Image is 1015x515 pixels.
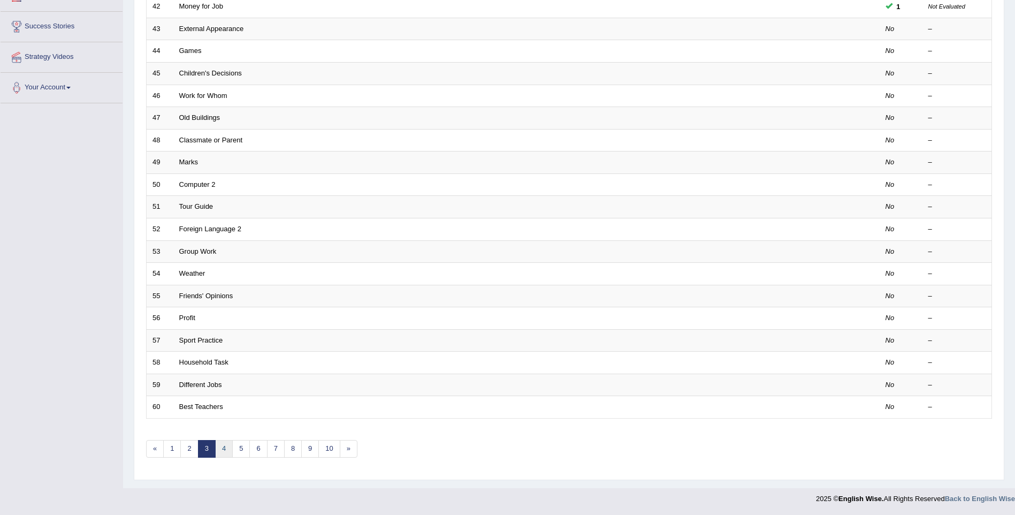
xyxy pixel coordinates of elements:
td: 49 [147,152,173,174]
td: 51 [147,196,173,218]
a: 5 [232,440,250,458]
div: – [928,358,986,368]
a: Games [179,47,202,55]
a: Tour Guide [179,202,213,210]
a: « [146,440,164,458]
a: Classmate or Parent [179,136,243,144]
td: 48 [147,129,173,152]
em: No [886,202,895,210]
em: No [886,358,895,366]
em: No [886,381,895,389]
a: 3 [198,440,216,458]
em: No [886,92,895,100]
a: 8 [284,440,302,458]
td: 54 [147,263,173,285]
div: – [928,24,986,34]
div: – [928,69,986,79]
td: 52 [147,218,173,240]
a: 1 [163,440,181,458]
em: No [886,47,895,55]
small: Not Evaluated [928,3,965,10]
div: – [928,247,986,257]
td: 53 [147,240,173,263]
a: Computer 2 [179,180,216,188]
div: – [928,313,986,323]
a: External Appearance [179,25,244,33]
div: – [928,135,986,146]
td: 46 [147,85,173,107]
div: – [928,46,986,56]
a: Money for Job [179,2,223,10]
a: Best Teachers [179,403,223,411]
a: Different Jobs [179,381,222,389]
em: No [886,336,895,344]
a: Success Stories [1,12,123,39]
a: Friends' Opinions [179,292,233,300]
div: – [928,202,986,212]
em: No [886,69,895,77]
a: Foreign Language 2 [179,225,241,233]
td: 47 [147,107,173,130]
div: – [928,336,986,346]
td: 50 [147,173,173,196]
div: – [928,224,986,234]
td: 43 [147,18,173,40]
div: – [928,291,986,301]
em: No [886,25,895,33]
a: Old Buildings [179,113,220,122]
a: » [340,440,357,458]
a: Marks [179,158,198,166]
em: No [886,269,895,277]
em: No [886,292,895,300]
td: 55 [147,285,173,307]
td: 59 [147,374,173,396]
div: – [928,180,986,190]
a: 9 [301,440,319,458]
a: 6 [249,440,267,458]
a: Children's Decisions [179,69,242,77]
div: – [928,91,986,101]
a: 10 [318,440,340,458]
div: – [928,380,986,390]
em: No [886,403,895,411]
td: 44 [147,40,173,63]
div: – [928,113,986,123]
div: – [928,402,986,412]
td: 60 [147,396,173,419]
a: Back to English Wise [945,495,1015,503]
a: Work for Whom [179,92,227,100]
div: – [928,157,986,168]
em: No [886,113,895,122]
a: Profit [179,314,195,322]
div: 2025 © All Rights Reserved [816,488,1015,504]
a: Strategy Videos [1,42,123,69]
td: 45 [147,63,173,85]
td: 58 [147,352,173,374]
a: Sport Practice [179,336,223,344]
td: 57 [147,329,173,352]
em: No [886,136,895,144]
td: 56 [147,307,173,330]
a: 4 [215,440,233,458]
em: No [886,247,895,255]
a: Weather [179,269,205,277]
span: You can still take this question [892,1,905,12]
a: Your Account [1,73,123,100]
a: 2 [180,440,198,458]
em: No [886,225,895,233]
a: 7 [267,440,285,458]
div: – [928,269,986,279]
em: No [886,158,895,166]
em: No [886,314,895,322]
em: No [886,180,895,188]
a: Group Work [179,247,217,255]
strong: English Wise. [838,495,883,503]
a: Household Task [179,358,228,366]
